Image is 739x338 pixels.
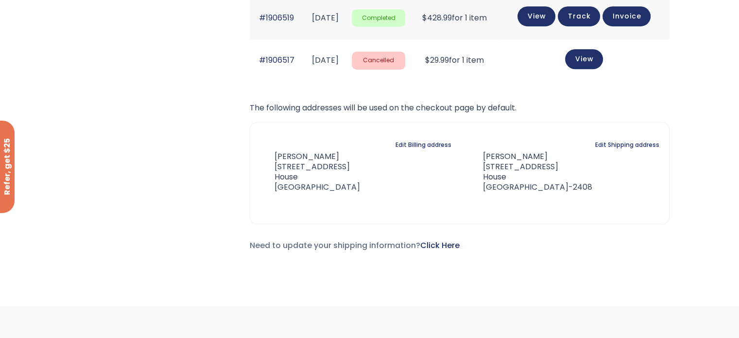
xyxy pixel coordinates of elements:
[250,101,670,115] p: The following addresses will be used on the checkout page by default.
[422,12,427,23] span: $
[250,240,460,251] span: Need to update your shipping information?
[410,39,499,82] td: for 1 item
[420,240,460,251] a: Click Here
[602,6,651,26] a: Invoice
[352,9,405,27] span: Completed
[422,12,452,23] span: 428.99
[517,6,555,26] a: View
[259,54,294,66] a: #1906517
[395,138,451,152] a: Edit Billing address
[467,152,592,192] address: [PERSON_NAME] [STREET_ADDRESS] House [GEOGRAPHIC_DATA]-2408
[259,12,294,23] a: #1906519
[565,49,603,69] a: View
[260,152,360,192] address: [PERSON_NAME] [STREET_ADDRESS] House [GEOGRAPHIC_DATA]
[425,54,449,66] span: 29.99
[595,138,659,152] a: Edit Shipping address
[312,54,339,66] time: [DATE]
[352,52,405,70] span: Cancelled
[558,6,600,26] a: Track
[425,54,430,66] span: $
[312,12,339,23] time: [DATE]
